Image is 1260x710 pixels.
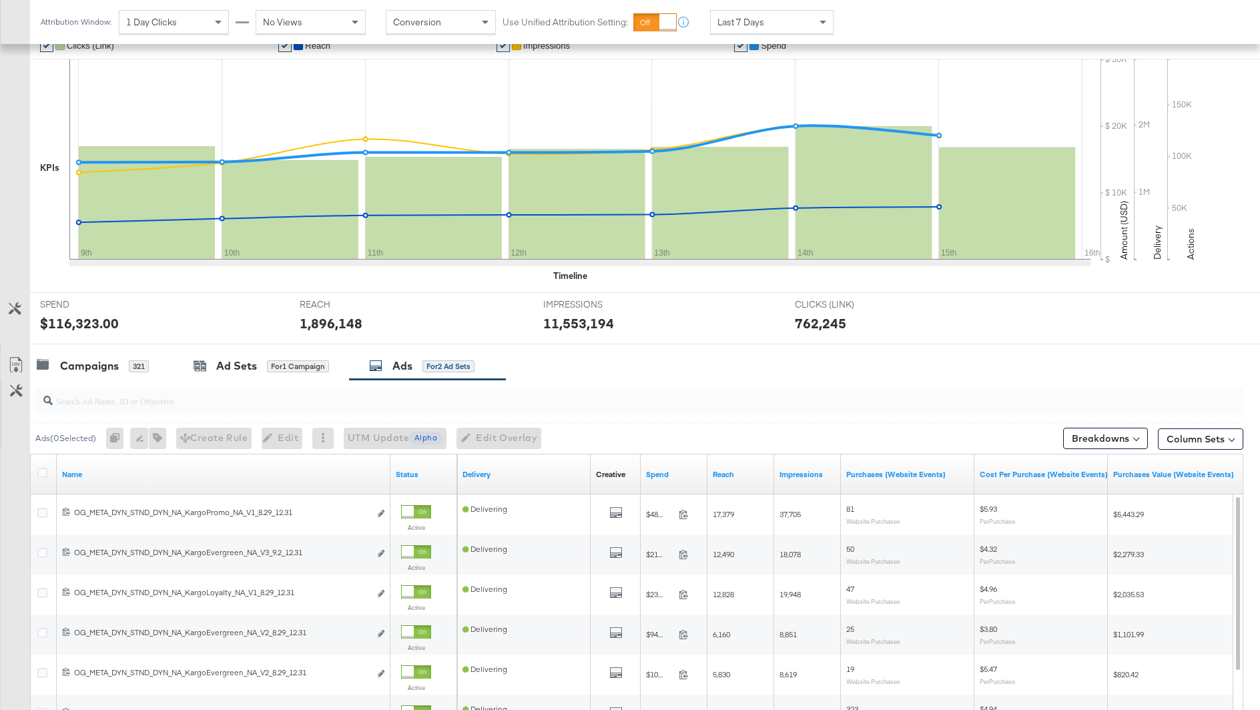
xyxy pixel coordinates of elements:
[74,507,370,518] div: OG_META_DYN_STND_DYN_NA_KargoPromo_NA_V1_8.29_12.31
[60,358,119,374] div: Campaigns
[462,624,507,634] span: Delivering
[393,16,441,28] span: Conversion
[596,469,625,480] a: Shows the creative associated with your ad.
[846,517,900,525] sub: Website Purchases
[980,664,997,674] span: $5.47
[846,544,854,554] span: 50
[980,469,1108,480] a: The average cost for each purchase tracked by your Custom Audience pixel on your website after pe...
[401,643,431,652] label: Active
[523,41,570,51] span: Impressions
[462,584,507,594] span: Delivering
[779,509,801,519] span: 37,705
[980,504,997,514] span: $5.93
[462,544,507,554] span: Delivering
[106,428,130,449] div: 0
[713,629,730,639] span: 6,160
[40,161,59,174] div: KPIs
[596,469,625,480] div: Creative
[779,469,836,480] a: The number of times your ad was served. On mobile apps an ad is counted as served the first time ...
[1113,669,1139,679] span: $820.42
[1118,201,1130,260] text: Amount (USD)
[846,504,854,514] span: 81
[713,469,769,480] a: The number of people your ad was served to.
[62,469,385,480] a: Ad Name.
[462,504,507,514] span: Delivering
[74,667,370,678] div: OG_META_DYN_STND_DYN_NA_KargoEvergreen_NA_V2_8.29_12.31
[980,544,997,554] span: $4.32
[74,547,370,558] div: OG_META_DYN_STND_DYN_NA_KargoEvergreen_NA_V3_9.2_12.31
[1158,428,1243,450] button: Column Sets
[980,677,1015,685] sub: Per Purchase
[846,557,900,565] sub: Website Purchases
[40,298,140,311] span: SPEND
[216,358,257,374] div: Ad Sets
[646,469,702,480] a: The total amount spent to date.
[503,16,628,29] label: Use Unified Attribution Setting:
[300,298,400,311] span: REACH
[761,41,786,51] span: Spend
[980,624,997,634] span: $3.80
[462,664,507,674] span: Delivering
[1113,509,1144,519] span: $5,443.29
[646,629,673,639] span: $94.96
[497,39,510,52] a: ✔
[795,298,895,311] span: CLICKS (LINK)
[980,584,997,594] span: $4.96
[717,16,764,28] span: Last 7 Days
[779,549,801,559] span: 18,078
[53,382,1133,408] input: Search Ad Name, ID or Objective
[713,549,734,559] span: 12,490
[1185,228,1197,260] text: Actions
[795,314,846,333] div: 762,245
[846,597,900,605] sub: Website Purchases
[305,41,330,51] span: Reach
[553,270,587,282] div: Timeline
[40,314,119,333] div: $116,323.00
[67,41,114,51] span: Clicks (Link)
[392,358,412,374] div: Ads
[713,669,730,679] span: 5,830
[1151,226,1163,260] text: Delivery
[40,17,112,27] div: Attribution Window:
[779,669,797,679] span: 8,619
[35,432,96,444] div: Ads ( 0 Selected)
[1063,428,1148,449] button: Breakdowns
[74,587,370,598] div: OG_META_DYN_STND_DYN_NA_KargoLoyalty_NA_V1_8.29_12.31
[401,683,431,692] label: Active
[846,677,900,685] sub: Website Purchases
[713,589,734,599] span: 12,828
[40,39,53,52] a: ✔
[713,509,734,519] span: 17,379
[126,16,177,28] span: 1 Day Clicks
[646,589,673,599] span: $232.97
[401,603,431,612] label: Active
[278,39,292,52] a: ✔
[980,557,1015,565] sub: Per Purchase
[646,669,673,679] span: $103.99
[422,360,475,372] div: for 2 Ad Sets
[846,469,969,480] a: The number of times a purchase was made tracked by your Custom Audience pixel on your website aft...
[1113,629,1144,639] span: $1,101.99
[646,509,673,519] span: $480.55
[396,469,452,480] a: Shows the current state of your Ad.
[543,298,643,311] span: IMPRESSIONS
[734,39,747,52] a: ✔
[462,469,585,480] a: Reflects the ability of your Ad to achieve delivery.
[401,523,431,532] label: Active
[980,517,1015,525] sub: Per Purchase
[267,360,329,372] div: for 1 Campaign
[1113,469,1236,480] a: The total value of the purchase actions tracked by your Custom Audience pixel on your website aft...
[846,624,854,634] span: 25
[846,664,854,674] span: 19
[846,584,854,594] span: 47
[646,549,673,559] span: $215.75
[1113,589,1144,599] span: $2,035.53
[980,597,1015,605] sub: Per Purchase
[779,589,801,599] span: 19,948
[263,16,302,28] span: No Views
[543,314,614,333] div: 11,553,194
[300,314,362,333] div: 1,896,148
[129,360,149,372] div: 321
[401,563,431,572] label: Active
[74,627,370,638] div: OG_META_DYN_STND_DYN_NA_KargoEvergreen_NA_V2_8.29_12.31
